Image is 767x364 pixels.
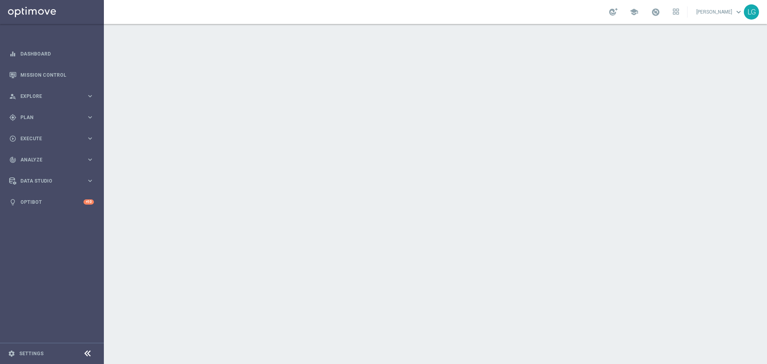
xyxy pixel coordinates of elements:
[86,92,94,100] i: keyboard_arrow_right
[9,191,94,213] div: Optibot
[9,64,94,86] div: Mission Control
[83,199,94,205] div: +10
[9,93,16,100] i: person_search
[9,135,16,142] i: play_circle_outline
[20,179,86,183] span: Data Studio
[744,4,759,20] div: LG
[8,350,15,357] i: settings
[9,50,16,58] i: equalizer
[9,93,86,100] div: Explore
[20,94,86,99] span: Explore
[19,351,44,356] a: Settings
[9,72,94,78] button: Mission Control
[9,199,94,205] button: lightbulb Optibot +10
[86,156,94,163] i: keyboard_arrow_right
[86,113,94,121] i: keyboard_arrow_right
[9,114,16,121] i: gps_fixed
[86,135,94,142] i: keyboard_arrow_right
[20,191,83,213] a: Optibot
[630,8,638,16] span: school
[695,6,744,18] a: [PERSON_NAME]keyboard_arrow_down
[9,199,16,206] i: lightbulb
[9,156,16,163] i: track_changes
[9,43,94,64] div: Dashboard
[20,115,86,120] span: Plan
[20,43,94,64] a: Dashboard
[20,157,86,162] span: Analyze
[9,114,94,121] button: gps_fixed Plan keyboard_arrow_right
[9,157,94,163] button: track_changes Analyze keyboard_arrow_right
[9,114,86,121] div: Plan
[20,64,94,86] a: Mission Control
[9,177,86,185] div: Data Studio
[20,136,86,141] span: Execute
[9,51,94,57] button: equalizer Dashboard
[9,178,94,184] button: Data Studio keyboard_arrow_right
[9,156,86,163] div: Analyze
[9,93,94,99] button: person_search Explore keyboard_arrow_right
[734,8,743,16] span: keyboard_arrow_down
[86,177,94,185] i: keyboard_arrow_right
[9,135,86,142] div: Execute
[9,135,94,142] button: play_circle_outline Execute keyboard_arrow_right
